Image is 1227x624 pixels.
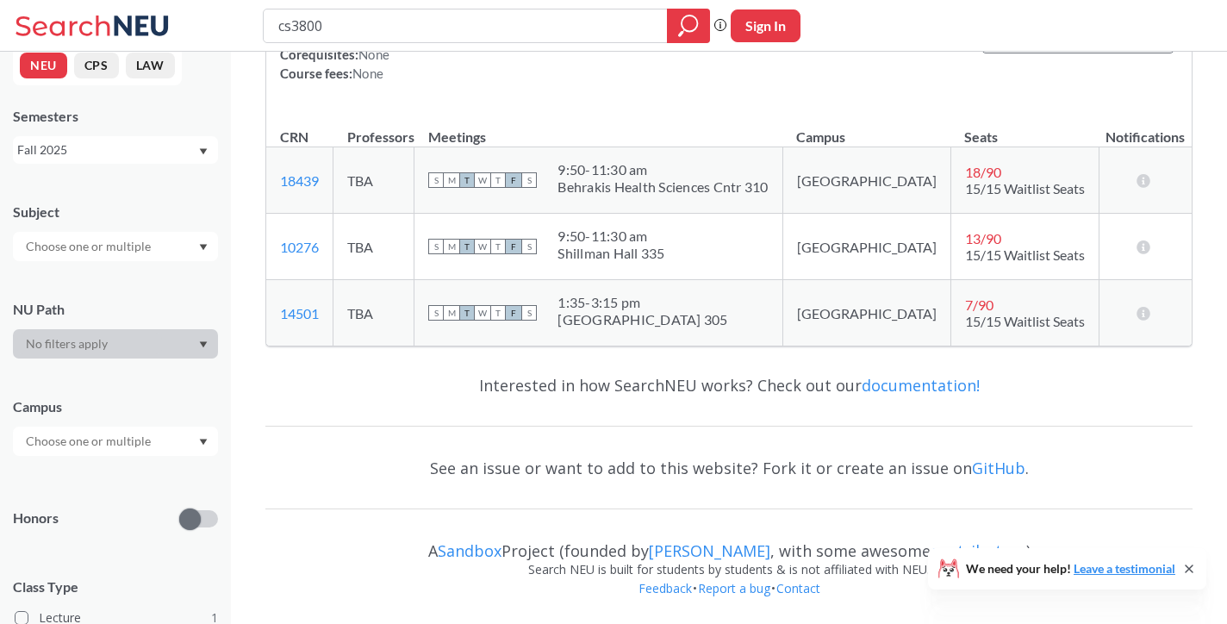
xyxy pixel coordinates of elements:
div: Dropdown arrow [13,329,218,359]
div: 9:50 - 11:30 am [557,228,664,245]
th: Meetings [414,110,782,147]
div: Search NEU is built for students by students & is not affiliated with NEU. [265,560,1193,579]
th: Seats [950,110,1099,147]
a: Feedback [638,580,693,596]
span: T [459,172,475,188]
th: Notifications [1099,110,1192,147]
a: GitHub [972,458,1025,478]
div: Campus [13,397,218,416]
div: Semesters [13,107,218,126]
button: LAW [126,53,175,78]
a: Leave a testimonial [1074,561,1175,576]
a: [PERSON_NAME] [649,540,770,561]
span: 15/15 Waitlist Seats [965,180,1085,197]
svg: Dropdown arrow [199,439,208,446]
span: 13 / 90 [965,230,1001,246]
div: 1:35 - 3:15 pm [557,294,727,311]
span: 18 / 90 [965,164,1001,180]
span: None [358,47,389,62]
td: TBA [333,214,414,280]
td: [GEOGRAPHIC_DATA] [782,214,950,280]
div: NU Path [13,300,218,319]
a: 14501 [280,305,319,321]
td: TBA [333,280,414,346]
span: None [352,66,383,81]
span: We need your help! [966,563,1175,575]
div: [GEOGRAPHIC_DATA] 305 [557,311,727,328]
div: See an issue or want to add to this website? Fork it or create an issue on . [265,443,1193,493]
span: W [475,239,490,254]
div: Subject [13,203,218,222]
a: Report a bug [697,580,771,596]
div: magnifying glass [667,9,710,43]
a: 10276 [280,239,319,255]
span: W [475,305,490,321]
button: NEU [20,53,67,78]
a: documentation! [862,375,980,396]
td: [GEOGRAPHIC_DATA] [782,147,950,214]
a: 18439 [280,172,319,189]
svg: magnifying glass [678,14,699,38]
span: T [459,239,475,254]
div: A Project (founded by , with some awesome ) [265,526,1193,560]
div: CRN [280,128,308,147]
span: F [506,239,521,254]
span: S [521,239,537,254]
div: Dropdown arrow [13,232,218,261]
input: Choose one or multiple [17,431,162,452]
span: W [475,172,490,188]
span: T [490,239,506,254]
a: contributors [931,540,1026,561]
span: 7 / 90 [965,296,993,313]
span: F [506,172,521,188]
span: 15/15 Waitlist Seats [965,313,1085,329]
span: M [444,239,459,254]
a: Sandbox [438,540,501,561]
span: Class Type [13,577,218,596]
span: S [521,172,537,188]
div: Dropdown arrow [13,427,218,456]
span: T [490,172,506,188]
div: Shillman Hall 335 [557,245,664,262]
span: T [490,305,506,321]
span: M [444,305,459,321]
span: S [428,239,444,254]
div: Fall 2025 [17,140,197,159]
input: Choose one or multiple [17,236,162,257]
p: Honors [13,509,59,528]
th: Professors [333,110,414,147]
span: S [428,305,444,321]
div: Behrakis Health Sciences Cntr 310 [557,178,768,196]
div: • • [265,579,1193,624]
a: Contact [775,580,821,596]
button: Sign In [731,9,800,42]
input: Class, professor, course number, "phrase" [277,11,655,41]
svg: Dropdown arrow [199,341,208,348]
button: CPS [74,53,119,78]
span: S [521,305,537,321]
span: T [459,305,475,321]
span: 15/15 Waitlist Seats [965,246,1085,263]
svg: Dropdown arrow [199,244,208,251]
div: Fall 2025Dropdown arrow [13,136,218,164]
svg: Dropdown arrow [199,148,208,155]
th: Campus [782,110,950,147]
span: F [506,305,521,321]
div: 9:50 - 11:30 am [557,161,768,178]
span: M [444,172,459,188]
div: Interested in how SearchNEU works? Check out our [265,360,1193,410]
td: TBA [333,147,414,214]
td: [GEOGRAPHIC_DATA] [782,280,950,346]
span: S [428,172,444,188]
